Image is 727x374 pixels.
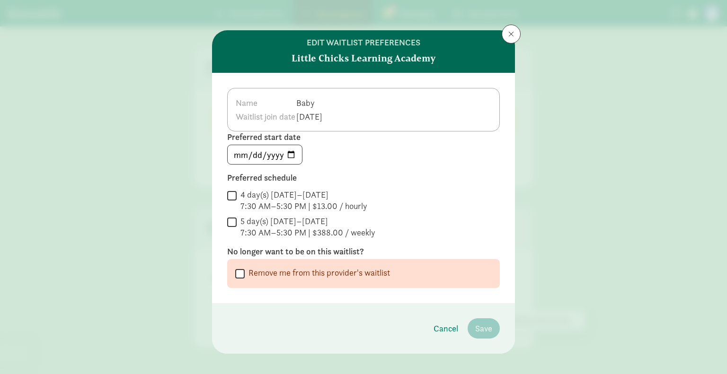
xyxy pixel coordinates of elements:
[235,96,296,110] th: Name
[227,131,500,143] label: Preferred start date
[296,110,328,123] td: [DATE]
[235,110,296,123] th: Waitlist join date
[227,246,500,257] label: No longer want to be on this waitlist?
[240,189,367,200] div: 4 day(s) [DATE]–[DATE]
[434,322,458,335] span: Cancel
[475,322,492,335] span: Save
[296,96,328,110] td: Baby
[292,51,436,65] strong: Little Chicks Learning Academy
[227,172,500,183] label: Preferred schedule
[245,267,390,278] label: Remove me from this provider's waitlist
[240,216,375,227] div: 5 day(s) [DATE]–[DATE]
[468,318,500,339] button: Save
[307,38,420,47] h6: edit waitlist preferences
[240,227,375,238] div: 7:30 AM–5:30 PM | $388.00 / weekly
[426,318,466,339] button: Cancel
[240,200,367,212] div: 7:30 AM–5:30 PM | $13.00 / hourly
